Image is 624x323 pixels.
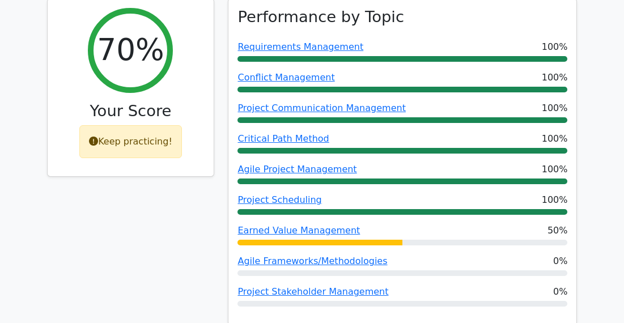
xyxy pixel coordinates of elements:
a: Project Communication Management [237,103,405,113]
a: Project Scheduling [237,194,321,205]
h2: 70% [97,32,164,69]
span: 0% [553,285,567,299]
span: 50% [547,224,568,237]
span: 100% [542,40,568,54]
h3: Your Score [57,102,205,121]
span: 100% [542,193,568,207]
a: Project Stakeholder Management [237,286,388,297]
span: 100% [542,71,568,84]
a: Agile Project Management [237,164,356,175]
span: 100% [542,101,568,115]
a: Conflict Management [237,72,334,83]
span: 100% [542,163,568,176]
a: Critical Path Method [237,133,329,144]
h3: Performance by Topic [237,8,404,27]
a: Requirements Management [237,41,363,52]
div: Keep practicing! [79,125,182,158]
span: 100% [542,132,568,146]
span: 0% [553,254,567,268]
a: Earned Value Management [237,225,360,236]
a: Agile Frameworks/Methodologies [237,256,387,266]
